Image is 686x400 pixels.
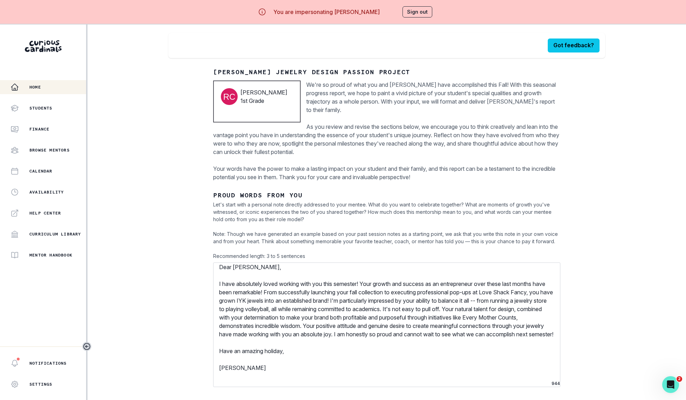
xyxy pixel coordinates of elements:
button: Sign out [402,6,432,17]
p: Help Center [29,210,61,216]
p: You are impersonating [PERSON_NAME] [273,8,380,16]
p: Home [29,84,41,90]
p: Have an amazing holiday, [219,347,554,355]
button: Got feedback? [548,38,600,52]
p: Curriculum Library [29,231,81,237]
p: [PERSON_NAME] Jewelry Design Passion Project [213,69,560,75]
p: Proud words from you [213,192,560,198]
p: Students [29,105,52,111]
p: Availability [29,189,64,195]
p: [PERSON_NAME] [219,364,554,372]
p: 1st Grade [240,97,287,105]
button: Toggle sidebar [82,342,91,351]
p: Let's start with a personal note directly addressed to your mentee. What do you want to celebrate... [213,201,560,260]
img: svg [221,88,238,105]
p: I have absolutely loved working with you this semester! Your growth and success as an entrepreneu... [219,280,554,338]
p: Browse Mentors [29,147,70,153]
p: 944 [552,380,560,387]
p: [PERSON_NAME] [240,88,287,97]
p: Settings [29,381,52,387]
p: Notifications [29,360,67,366]
p: Calendar [29,168,52,174]
p: Mentor Handbook [29,252,72,258]
p: Dear [PERSON_NAME], [219,263,554,271]
p: We're so proud of what you and [PERSON_NAME] have accomplished this Fall! With this seasonal prog... [213,80,560,181]
p: Finance [29,126,49,132]
span: 2 [677,376,682,382]
img: Curious Cardinals Logo [25,40,62,52]
iframe: Intercom live chat [662,376,679,393]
